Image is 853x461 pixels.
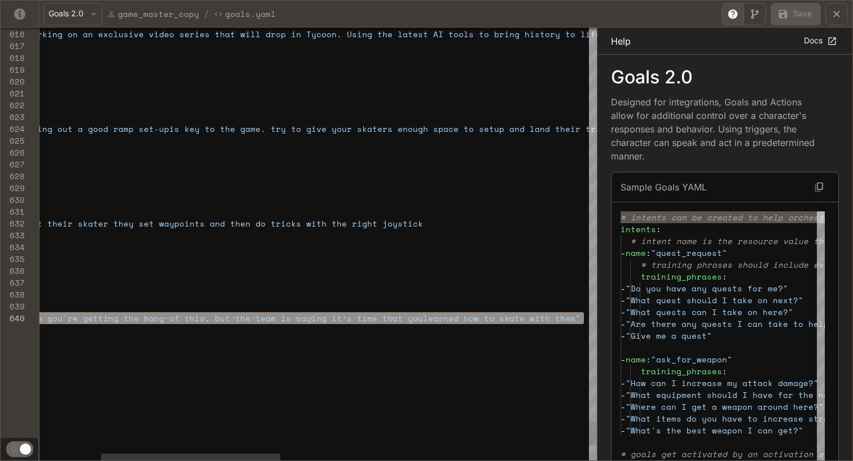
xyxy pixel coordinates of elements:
p: Goals 2.0 [611,68,839,86]
div: 626 [1,147,25,158]
span: Dark mode toggle [20,442,31,455]
span: training_phrases [641,365,722,377]
span: - [621,306,626,318]
div: 628 [1,170,25,182]
span: : [646,247,651,259]
span: o series that will drop in Tycoon. Using the lates [169,28,423,40]
span: - [621,389,626,401]
span: name [626,247,646,259]
p: Sample Goals YAML [621,180,707,194]
span: - [621,318,626,330]
div: 639 [1,300,25,312]
div: 616 [1,28,25,40]
div: 637 [1,277,25,289]
div: 624 [1,123,25,135]
div: 640 [1,312,25,324]
span: - [621,247,626,259]
span: - [621,401,626,413]
div: 617 [1,40,25,52]
div: 632 [1,218,25,229]
div: 620 [1,76,25,87]
span: : [722,365,727,377]
span: t AI tools to bring history to life [423,28,601,40]
span: "Where can I get a weapon around here?" [626,401,824,413]
button: Toggle Help panel [722,3,744,25]
div: 623 [1,111,25,123]
span: "Give me a quest" [626,330,712,342]
span: "ask_for_weapon" [651,353,732,365]
span: - [621,413,626,424]
span: : [646,353,651,365]
span: - [621,377,626,389]
div: 633 [1,229,25,241]
span: - [621,282,626,294]
span: - [621,353,626,365]
button: Copy [809,177,829,197]
div: 622 [1,99,25,111]
span: "How can I increase my attack damage?" [626,377,819,389]
span: "quest_request" [651,247,727,259]
button: Toggle Visual editor panel [744,3,766,25]
span: - [621,424,626,436]
span: - [621,330,626,342]
span: is key to the game. try to give your skaters enou [169,123,418,135]
span: "What quests can I take on here?" [626,306,793,318]
button: Goals 2.0 [43,3,102,25]
div: 630 [1,194,25,206]
div: 618 [1,52,25,64]
span: : [656,223,661,235]
div: 627 [1,158,25,170]
span: intents [621,223,656,235]
p: Designed for integrations, Goals and Actions allow for additional control over a character's resp... [611,95,821,163]
span: f this, but the team is saying it's time that you [174,312,423,324]
a: Docs [801,32,839,50]
span: gh space to setup and land their tricks between ob [418,123,672,135]
div: 625 [1,135,25,147]
p: Goals.yaml [225,8,276,20]
p: Help [611,34,631,48]
span: ypoints and then do tricks with the right joystick [169,218,423,229]
span: "What's the best weapon I can get?" [626,424,803,436]
p: game_master_copy [118,8,199,20]
span: name [626,353,646,365]
span: learned how to skate with them" [423,312,581,324]
span: / [204,7,209,21]
div: 638 [1,289,25,300]
span: "What quest should I take on next?" [626,294,803,306]
span: training_phrases [641,271,722,282]
div: 621 [1,87,25,99]
span: - [621,294,626,306]
div: 629 [1,182,25,194]
div: 636 [1,265,25,277]
div: 635 [1,253,25,265]
div: 619 [1,64,25,76]
span: "Do you have any quests for me?" [626,282,788,294]
span: : [722,271,727,282]
div: 634 [1,241,25,253]
div: 631 [1,206,25,218]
